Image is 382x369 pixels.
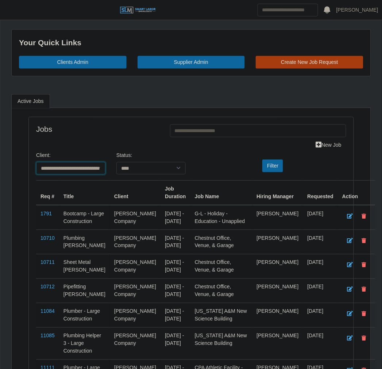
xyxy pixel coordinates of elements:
td: [PERSON_NAME] Company [110,328,161,360]
td: [PERSON_NAME] [252,230,303,254]
a: 11085 [40,333,55,339]
a: New Job [311,139,346,151]
td: Chestnut Office, Venue, & Garage [190,279,252,303]
td: Pipefitting [PERSON_NAME] [59,279,110,303]
img: SLM Logo [120,6,156,14]
th: Requested [303,181,338,205]
td: [DATE] [303,303,338,328]
a: 11084 [40,308,55,314]
td: [DATE] - [DATE] [161,205,190,230]
td: [PERSON_NAME] [252,303,303,328]
input: Search [258,4,318,16]
td: Plumbing Helper 3 - Large Construction [59,328,110,360]
td: [DATE] [303,254,338,279]
a: 1791 [40,211,52,216]
td: [PERSON_NAME] [252,205,303,230]
td: [DATE] - [DATE] [161,279,190,303]
td: [DATE] - [DATE] [161,230,190,254]
button: Filter [262,159,283,172]
div: Your Quick Links [19,37,363,49]
h4: Jobs [36,124,159,134]
td: [PERSON_NAME] Company [110,279,161,303]
td: [PERSON_NAME] [252,279,303,303]
td: [PERSON_NAME] [252,328,303,360]
a: Create New Job Request [256,56,363,69]
th: Hiring Manager [252,181,303,205]
td: [DATE] - [DATE] [161,328,190,360]
td: [US_STATE] A&M New Science Building [190,303,252,328]
th: Action [338,181,375,205]
th: Job Duration [161,181,190,205]
td: Chestnut Office, Venue, & Garage [190,254,252,279]
td: [PERSON_NAME] [252,254,303,279]
td: [DATE] [303,230,338,254]
td: [PERSON_NAME] Company [110,303,161,328]
td: [DATE] [303,205,338,230]
a: 10710 [40,235,55,241]
td: Chestnut Office, Venue, & Garage [190,230,252,254]
td: Bootcamp - Large Construction [59,205,110,230]
td: [US_STATE] A&M New Science Building [190,328,252,360]
a: Clients Admin [19,56,127,69]
a: Active Jobs [11,94,50,108]
a: [PERSON_NAME] [336,6,378,14]
a: 10712 [40,284,55,290]
a: 10711 [40,260,55,265]
td: Plumbing [PERSON_NAME] [59,230,110,254]
td: [PERSON_NAME] Company [110,230,161,254]
label: Status: [116,151,132,159]
td: G-L - Holiday - Education - Unapplied [190,205,252,230]
td: [DATE] - [DATE] [161,303,190,328]
td: Plumber - Large Construction [59,303,110,328]
td: [DATE] - [DATE] [161,254,190,279]
th: Client [110,181,161,205]
td: Sheet Metal [PERSON_NAME] [59,254,110,279]
td: [PERSON_NAME] Company [110,254,161,279]
th: Job Name [190,181,252,205]
td: [DATE] [303,328,338,360]
th: Req # [36,181,59,205]
td: [DATE] [303,279,338,303]
label: Client: [36,151,51,159]
th: Title [59,181,110,205]
td: [PERSON_NAME] Company [110,205,161,230]
a: Supplier Admin [138,56,245,69]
